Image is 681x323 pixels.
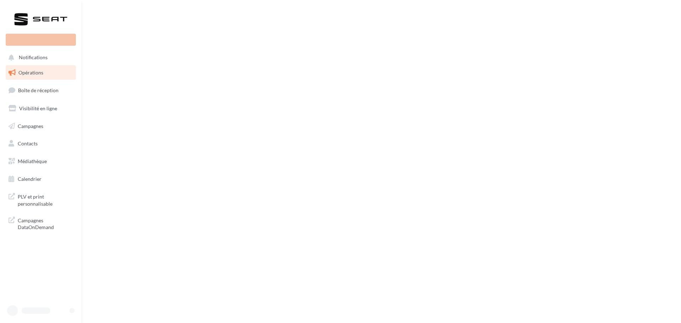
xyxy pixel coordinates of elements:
span: Médiathèque [18,158,47,164]
a: Campagnes [4,119,77,134]
span: Opérations [18,69,43,76]
div: Nouvelle campagne [6,34,76,46]
a: Opérations [4,65,77,80]
span: Notifications [19,55,48,61]
span: Visibilité en ligne [19,105,57,111]
a: Médiathèque [4,154,77,169]
a: Visibilité en ligne [4,101,77,116]
span: Contacts [18,140,38,146]
a: Calendrier [4,172,77,186]
a: Contacts [4,136,77,151]
a: PLV et print personnalisable [4,189,77,210]
a: Boîte de réception [4,83,77,98]
span: Calendrier [18,176,41,182]
span: PLV et print personnalisable [18,192,73,207]
a: Campagnes DataOnDemand [4,213,77,234]
span: Boîte de réception [18,87,59,93]
span: Campagnes DataOnDemand [18,216,73,231]
span: Campagnes [18,123,43,129]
